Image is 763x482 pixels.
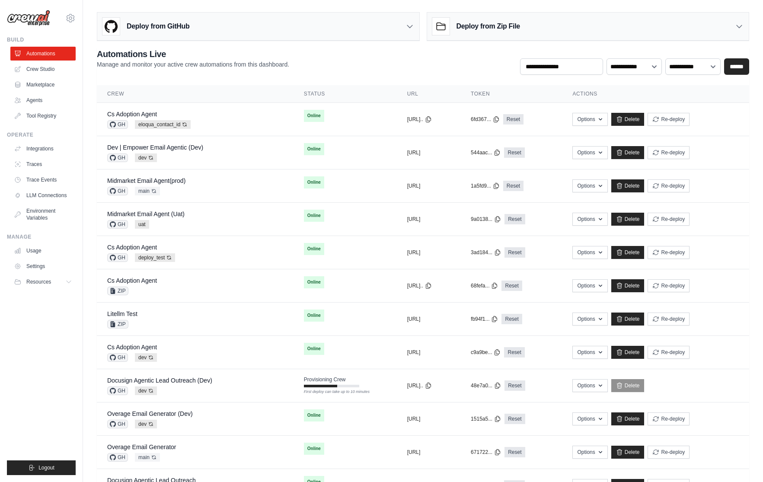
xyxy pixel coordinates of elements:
div: Build [7,36,76,43]
a: Delete [611,412,645,425]
span: eloqua_contact_id [135,120,191,129]
a: Reset [503,181,524,191]
button: 544aac... [471,149,501,156]
a: Reset [501,314,522,324]
span: GH [107,353,128,362]
a: Reset [504,380,525,391]
div: First deploy can take up to 10 minutes [304,389,359,395]
a: Trace Events [10,173,76,187]
a: Reset [504,347,524,358]
button: Options [572,246,607,259]
button: Re-deploy [648,412,690,425]
span: dev [135,386,157,395]
a: Marketplace [10,78,76,92]
a: Reset [504,147,524,158]
button: Resources [10,275,76,289]
span: Resources [26,278,51,285]
span: ZIP [107,320,128,329]
a: Reset [504,214,525,224]
button: 9a0138... [471,216,501,223]
button: 68fefa... [471,282,498,289]
span: GH [107,253,128,262]
a: Midmarket Email Agent (Uat) [107,211,185,217]
span: ZIP [107,287,128,295]
div: Manage [7,233,76,240]
span: main [135,187,160,195]
h3: Deploy from GitHub [127,21,189,32]
a: Delete [611,346,645,359]
a: Delete [611,313,645,326]
button: 6fd367... [471,116,500,123]
button: 3ad184... [471,249,501,256]
button: Options [572,346,607,359]
a: Delete [611,246,645,259]
span: GH [107,453,128,462]
span: Online [304,176,324,188]
span: Online [304,310,324,322]
a: Delete [611,146,645,159]
a: Litellm Test [107,310,137,317]
a: Cs Adoption Agent [107,344,157,351]
a: Delete [611,213,645,226]
a: Dev | Empower Email Agentic (Dev) [107,144,203,151]
span: GH [107,153,128,162]
span: main [135,453,160,462]
h2: Automations Live [97,48,289,60]
button: c9a9be... [471,349,501,356]
button: Options [572,379,607,392]
a: Delete [611,113,645,126]
span: Online [304,243,324,255]
span: GH [107,120,128,129]
th: Crew [97,85,294,103]
button: 1a5fd9... [471,182,500,189]
span: Provisioning Crew [304,376,346,383]
button: Re-deploy [648,179,690,192]
button: Options [572,113,607,126]
a: Usage [10,244,76,258]
button: Re-deploy [648,313,690,326]
span: Logout [38,464,54,471]
button: Options [572,446,607,459]
button: Re-deploy [648,246,690,259]
a: Cs Adoption Agent [107,244,157,251]
button: Options [572,279,607,292]
th: Actions [562,85,749,103]
a: Environment Variables [10,204,76,225]
a: Delete [611,179,645,192]
a: Automations [10,47,76,61]
a: Integrations [10,142,76,156]
span: uat [135,220,149,229]
button: Re-deploy [648,113,690,126]
img: Logo [7,10,50,26]
button: Options [572,146,607,159]
button: fb94f1... [471,316,498,322]
a: Reset [504,447,525,457]
a: Delete [611,279,645,292]
th: URL [397,85,460,103]
a: Reset [504,247,525,258]
span: Online [304,409,324,421]
span: dev [135,353,157,362]
button: Logout [7,460,76,475]
th: Status [294,85,397,103]
a: Docusign Agentic Lead Outreach (Dev) [107,377,212,384]
a: Settings [10,259,76,273]
span: Online [304,276,324,288]
a: Tool Registry [10,109,76,123]
a: Midmarket Email Agent(prod) [107,177,185,184]
a: Crew Studio [10,62,76,76]
span: GH [107,420,128,428]
a: Overage Email Generator [107,444,176,450]
a: LLM Connections [10,188,76,202]
span: Online [304,210,324,222]
button: Options [572,179,607,192]
span: GH [107,220,128,229]
a: Delete [611,379,645,392]
a: Traces [10,157,76,171]
h3: Deploy from Zip File [457,21,520,32]
span: Online [304,143,324,155]
a: Agents [10,93,76,107]
a: Reset [503,114,524,124]
span: Online [304,110,324,122]
button: Re-deploy [648,279,690,292]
